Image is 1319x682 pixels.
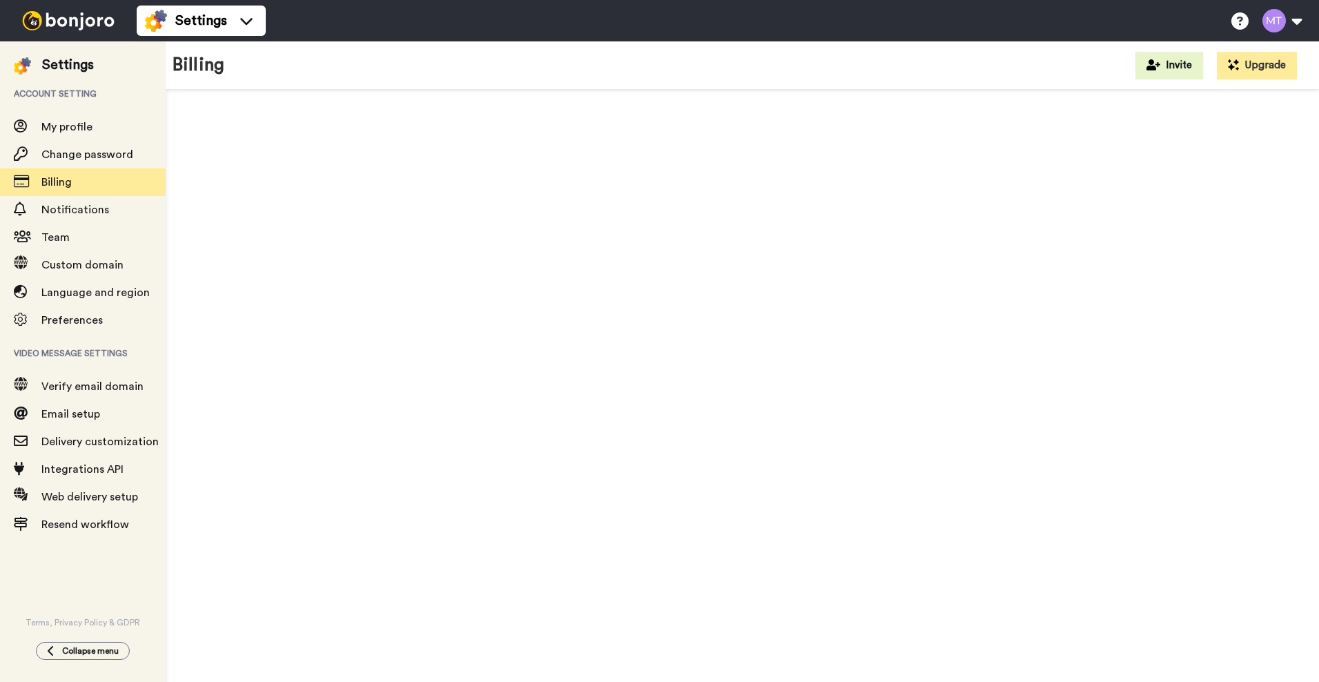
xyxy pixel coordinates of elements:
span: Collapse menu [62,645,119,656]
span: Change password [41,149,133,160]
button: Upgrade [1217,52,1297,79]
button: Collapse menu [36,642,130,660]
img: settings-colored.svg [145,10,167,32]
span: Verify email domain [41,381,144,392]
span: Integrations API [41,464,124,475]
span: Settings [175,11,227,30]
span: Preferences [41,315,103,326]
button: Invite [1135,52,1203,79]
img: bj-logo-header-white.svg [17,11,120,30]
img: settings-colored.svg [14,57,31,75]
span: Delivery customization [41,436,159,447]
span: Billing [41,177,72,188]
span: Language and region [41,287,150,298]
span: Custom domain [41,260,124,271]
div: Settings [42,55,94,75]
span: Web delivery setup [41,491,138,503]
span: Notifications [41,204,109,215]
span: Email setup [41,409,100,420]
span: Team [41,232,70,243]
span: Resend workflow [41,519,129,530]
span: My profile [41,121,92,133]
h1: Billing [173,55,224,75]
